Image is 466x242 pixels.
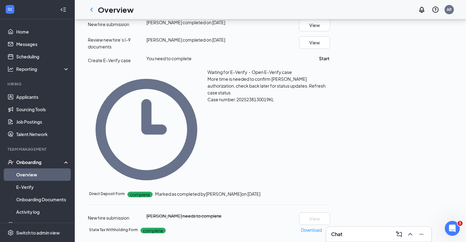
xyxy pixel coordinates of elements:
div: Hiring [7,81,68,87]
a: Team [16,218,69,231]
a: E-Verify [16,181,69,193]
span: [PERSON_NAME] completed on [DATE] [146,37,225,43]
span: New hire submission [88,215,129,221]
svg: UserCheck [7,159,14,165]
div: Switch to admin view [16,230,60,236]
svg: WorkstreamLogo [7,6,13,12]
svg: Minimize [418,231,425,238]
span: Create E-Verify case [88,57,131,63]
div: Onboarding [16,159,64,165]
svg: Collapse [60,7,66,13]
a: Scheduling [16,50,69,63]
button: Minimize [416,229,426,239]
svg: Notifications [418,6,426,13]
svg: ChevronLeft [88,6,95,13]
a: Home [16,25,69,38]
span: Marked as completed by [PERSON_NAME] on [DATE] [155,191,260,197]
svg: Settings [7,230,14,236]
button: View [299,212,330,225]
span: New hire submission [88,21,129,27]
h5: State Tax Withholding Form [89,227,138,233]
svg: ChevronUp [407,231,414,238]
button: View [299,36,330,49]
span: 1 [458,221,463,226]
svg: QuestionInfo [432,6,439,13]
p: complete [127,192,153,197]
p: complete [140,228,166,233]
h5: Direct Deposit Form [89,191,125,197]
span: Refresh case status [207,83,326,95]
a: Overview [16,168,69,181]
span: [PERSON_NAME] needs to complete [146,213,221,219]
button: Start [319,55,330,62]
h3: Chat [331,231,342,238]
button: ComposeMessage [394,229,404,239]
svg: Analysis [7,66,14,72]
span: Review new hire’s I-9 documents [88,37,131,49]
div: Reporting [16,66,70,72]
span: Waiting for E-Verify・Open E-Verify case [207,69,292,75]
h1: Overview [98,4,134,15]
button: View [299,19,330,31]
span: [PERSON_NAME] completed on [DATE] [146,20,225,25]
a: Talent Network [16,128,69,140]
a: Onboarding Documents [16,193,69,206]
span: More time is needed to confirm [PERSON_NAME] authorization, check back later for status updates. [207,76,326,95]
span: You need to complete [146,56,192,61]
div: Team Management [7,147,68,152]
button: ChevronUp [405,229,415,239]
a: Activity log [16,206,69,218]
a: Job Postings [16,116,69,128]
a: Messages [16,38,69,50]
span: Case number: 2025238130019KL [207,97,274,102]
button: Download [301,225,322,235]
a: Applicants [16,91,69,103]
a: Sourcing Tools [16,103,69,116]
svg: Clock [85,69,207,190]
iframe: Intercom live chat [445,221,460,236]
p: Download [301,226,322,233]
div: AR [447,7,452,12]
svg: ComposeMessage [395,231,403,238]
